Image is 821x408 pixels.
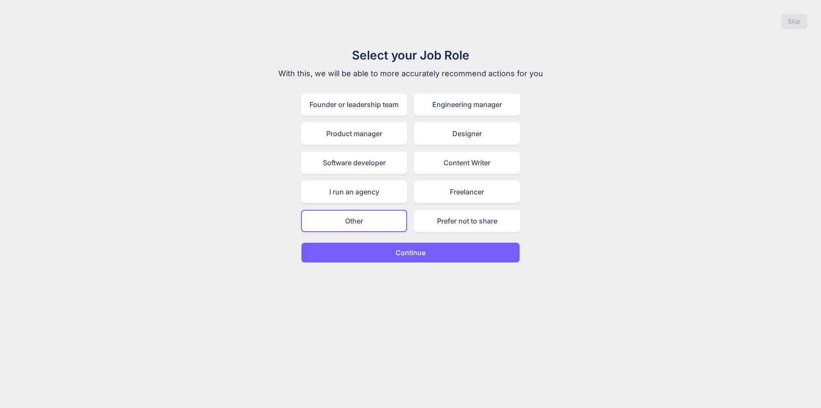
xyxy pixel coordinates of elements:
[414,122,520,145] div: Designer
[301,93,407,116] div: Founder or leadership team
[414,93,520,116] div: Engineering manager
[414,152,520,174] div: Content Writer
[301,242,520,263] button: Continue
[301,152,407,174] div: Software developer
[396,247,425,258] p: Continue
[414,210,520,232] div: Prefer not to share
[301,181,407,203] div: I run an agency
[781,14,807,29] button: Skip
[267,46,554,64] h1: Select your Job Role
[267,68,554,80] p: With this, we will be able to more accurately recommend actions for you
[414,181,520,203] div: Freelancer
[301,210,407,232] div: Other
[301,122,407,145] div: Product manager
